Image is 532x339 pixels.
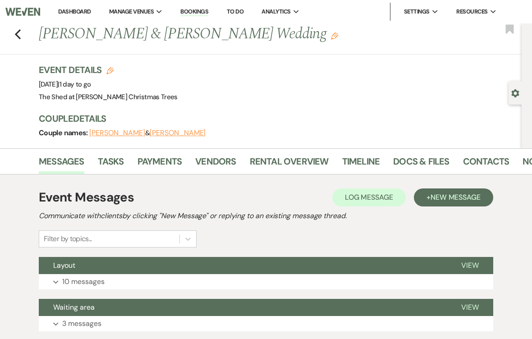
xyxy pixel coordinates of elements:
[332,188,406,206] button: Log Message
[62,318,101,330] p: 3 messages
[39,80,91,89] span: [DATE]
[58,80,91,89] span: |
[250,154,329,174] a: Rental Overview
[44,234,92,244] div: Filter by topics...
[39,257,447,274] button: Layout
[414,188,493,206] button: +New Message
[227,8,243,15] a: To Do
[89,129,145,137] button: [PERSON_NAME]
[39,64,178,76] h3: Event Details
[195,154,236,174] a: Vendors
[456,7,487,16] span: Resources
[5,2,40,21] img: Weven Logo
[511,88,519,97] button: Open lead details
[53,302,95,312] span: Waiting area
[60,80,91,89] span: 1 day to go
[39,23,422,45] h1: [PERSON_NAME] & [PERSON_NAME] Wedding
[461,261,479,270] span: View
[342,154,380,174] a: Timeline
[39,112,513,125] h3: Couple Details
[39,299,447,316] button: Waiting area
[180,8,208,16] a: Bookings
[261,7,290,16] span: Analytics
[98,154,124,174] a: Tasks
[461,302,479,312] span: View
[62,276,105,288] p: 10 messages
[39,154,84,174] a: Messages
[109,7,154,16] span: Manage Venues
[331,32,338,40] button: Edit
[89,128,206,137] span: &
[463,154,509,174] a: Contacts
[58,8,91,15] a: Dashboard
[345,192,393,202] span: Log Message
[39,188,134,207] h1: Event Messages
[447,299,493,316] button: View
[53,261,75,270] span: Layout
[138,154,182,174] a: Payments
[39,128,89,137] span: Couple names:
[393,154,449,174] a: Docs & Files
[447,257,493,274] button: View
[431,192,481,202] span: New Message
[150,129,206,137] button: [PERSON_NAME]
[39,316,493,331] button: 3 messages
[39,274,493,289] button: 10 messages
[39,211,493,221] h2: Communicate with clients by clicking "New Message" or replying to an existing message thread.
[404,7,430,16] span: Settings
[39,92,178,101] span: The Shed at [PERSON_NAME] Christmas Trees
